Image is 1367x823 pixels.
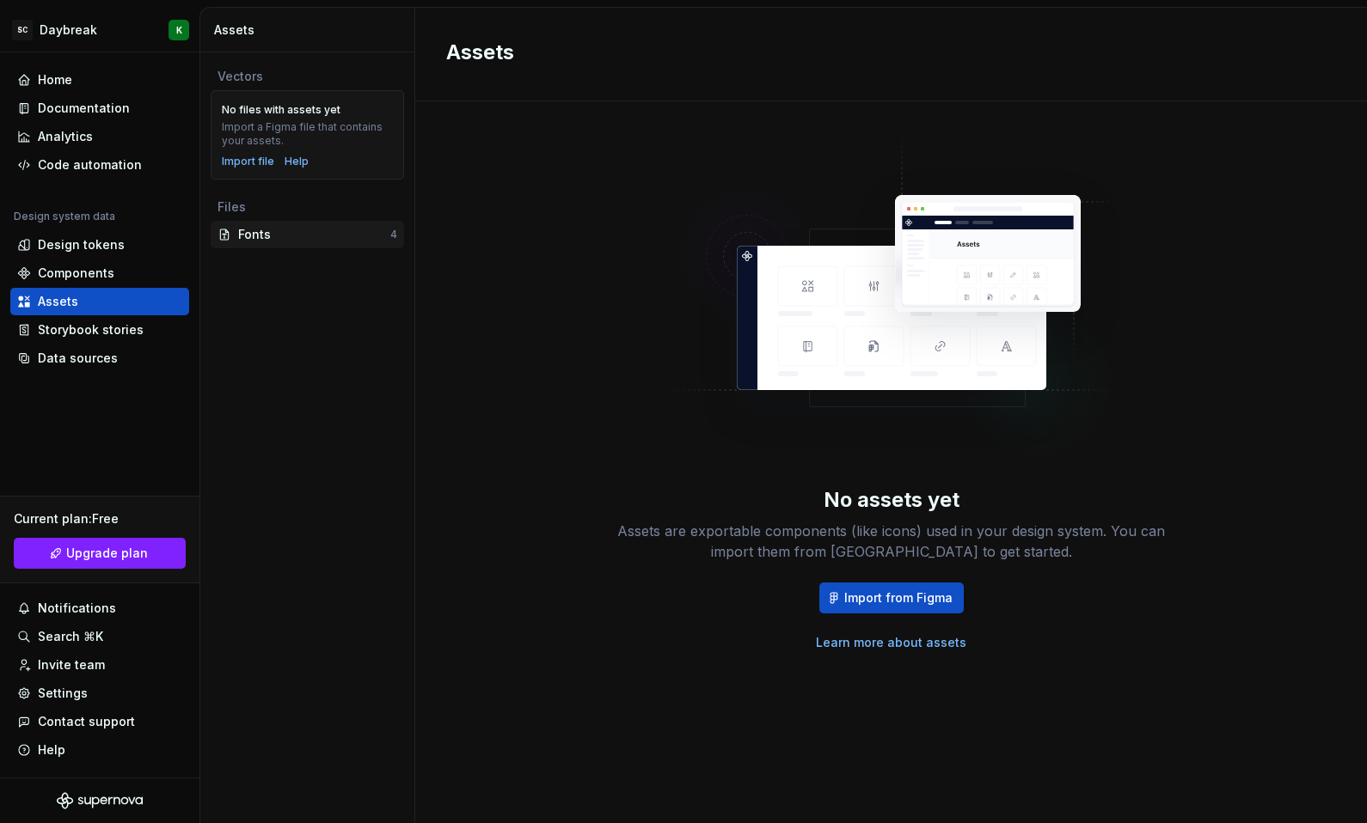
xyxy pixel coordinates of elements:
[38,600,116,617] div: Notifications
[10,259,189,287] a: Components
[38,156,142,174] div: Code automation
[10,623,189,650] button: Search ⌘K
[616,521,1167,562] div: Assets are exportable components (like icons) used in your design system. You can import them fro...
[38,350,118,367] div: Data sources
[10,594,189,622] button: Notifications
[10,151,189,179] a: Code automation
[38,236,125,253] div: Design tokens
[38,656,105,674] div: Invite team
[10,736,189,764] button: Help
[10,288,189,315] a: Assets
[38,265,114,282] div: Components
[176,23,182,37] div: K
[10,708,189,735] button: Contact support
[38,713,135,730] div: Contact support
[38,71,72,88] div: Home
[14,538,186,569] button: Upgrade plan
[285,155,309,168] a: Help
[10,651,189,679] a: Invite team
[218,68,397,85] div: Vectors
[38,321,144,338] div: Storybook stories
[10,231,189,259] a: Design tokens
[819,582,964,613] button: Import from Figma
[10,316,189,344] a: Storybook stories
[38,685,88,702] div: Settings
[844,589,953,607] span: Import from Figma
[66,545,148,562] span: Upgrade plan
[390,228,397,241] div: 4
[38,741,65,759] div: Help
[222,120,393,148] div: Import a Figma file that contains your assets.
[10,66,189,94] a: Home
[38,628,103,645] div: Search ⌘K
[57,792,143,809] svg: Supernova Logo
[10,344,189,372] a: Data sources
[222,103,340,117] div: No files with assets yet
[14,210,115,223] div: Design system data
[40,21,97,39] div: Daybreak
[446,39,1315,66] h2: Assets
[38,128,93,145] div: Analytics
[10,94,189,122] a: Documentation
[14,510,186,527] div: Current plan : Free
[10,680,189,707] a: Settings
[10,123,189,150] a: Analytics
[218,198,397,216] div: Files
[3,11,196,48] button: SCDaybreakK
[824,486,959,514] div: No assets yet
[238,226,390,243] div: Fonts
[38,100,130,117] div: Documentation
[211,221,404,248] a: Fonts4
[222,155,274,168] button: Import file
[816,634,966,651] a: Learn more about assets
[214,21,408,39] div: Assets
[38,293,78,310] div: Assets
[12,20,33,40] div: SC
